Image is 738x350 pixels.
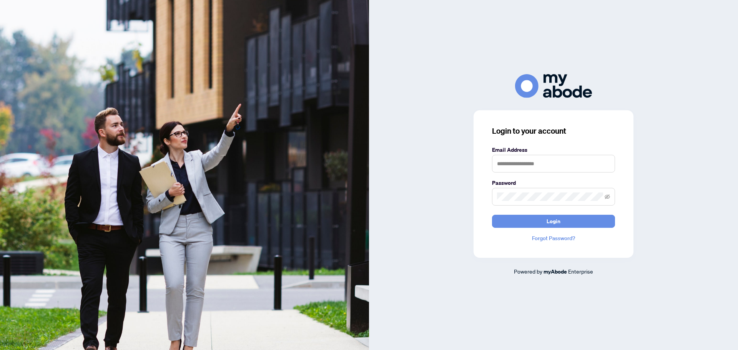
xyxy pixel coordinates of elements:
[492,234,615,242] a: Forgot Password?
[514,268,542,275] span: Powered by
[547,215,560,227] span: Login
[492,215,615,228] button: Login
[492,146,615,154] label: Email Address
[544,267,567,276] a: myAbode
[515,74,592,98] img: ma-logo
[568,268,593,275] span: Enterprise
[605,194,610,199] span: eye-invisible
[492,126,615,136] h3: Login to your account
[492,179,615,187] label: Password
